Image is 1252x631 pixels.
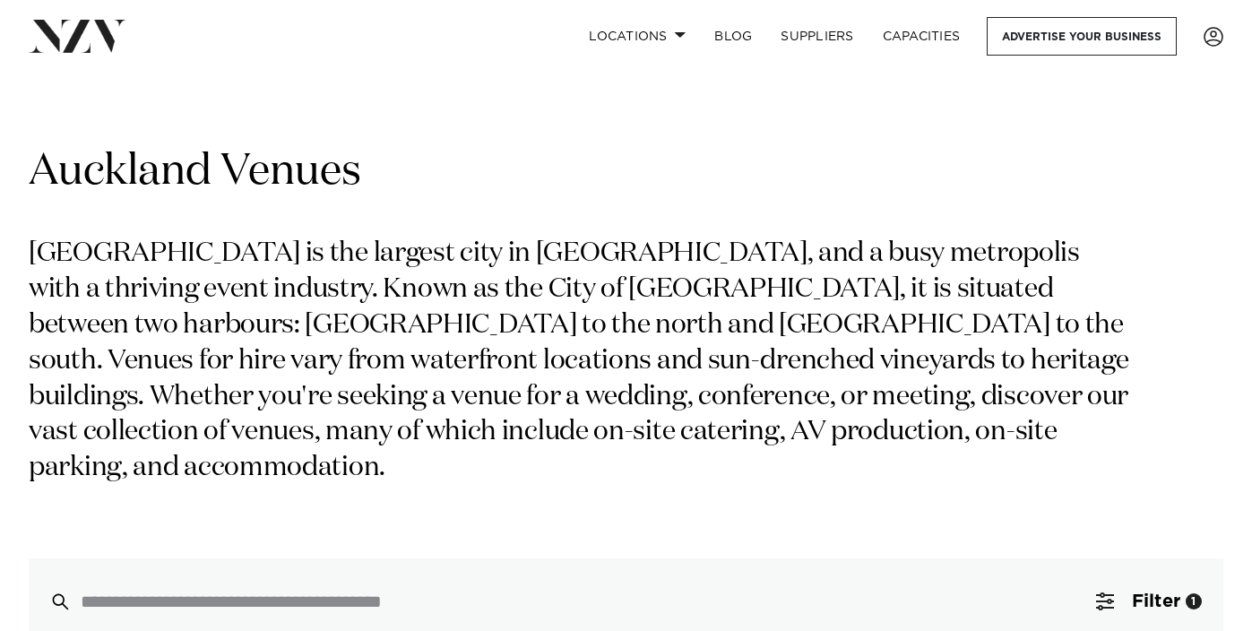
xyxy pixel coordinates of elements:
[987,17,1177,56] a: Advertise your business
[700,17,766,56] a: BLOG
[1186,593,1202,609] div: 1
[1132,592,1180,610] span: Filter
[29,144,1223,201] h1: Auckland Venues
[766,17,868,56] a: SUPPLIERS
[574,17,700,56] a: Locations
[29,20,126,52] img: nzv-logo.png
[868,17,975,56] a: Capacities
[29,237,1136,487] p: [GEOGRAPHIC_DATA] is the largest city in [GEOGRAPHIC_DATA], and a busy metropolis with a thriving...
